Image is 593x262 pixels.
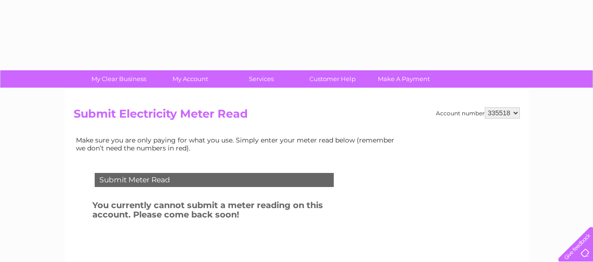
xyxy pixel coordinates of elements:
a: Customer Help [294,70,371,88]
div: Submit Meter Read [95,173,334,187]
div: Account number [436,107,520,119]
a: Make A Payment [365,70,443,88]
a: My Clear Business [80,70,158,88]
h3: You currently cannot submit a meter reading on this account. Please come back soon! [92,199,359,225]
h2: Submit Electricity Meter Read [74,107,520,125]
a: Services [223,70,300,88]
a: My Account [151,70,229,88]
td: Make sure you are only paying for what you use. Simply enter your meter read below (remember we d... [74,134,402,154]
